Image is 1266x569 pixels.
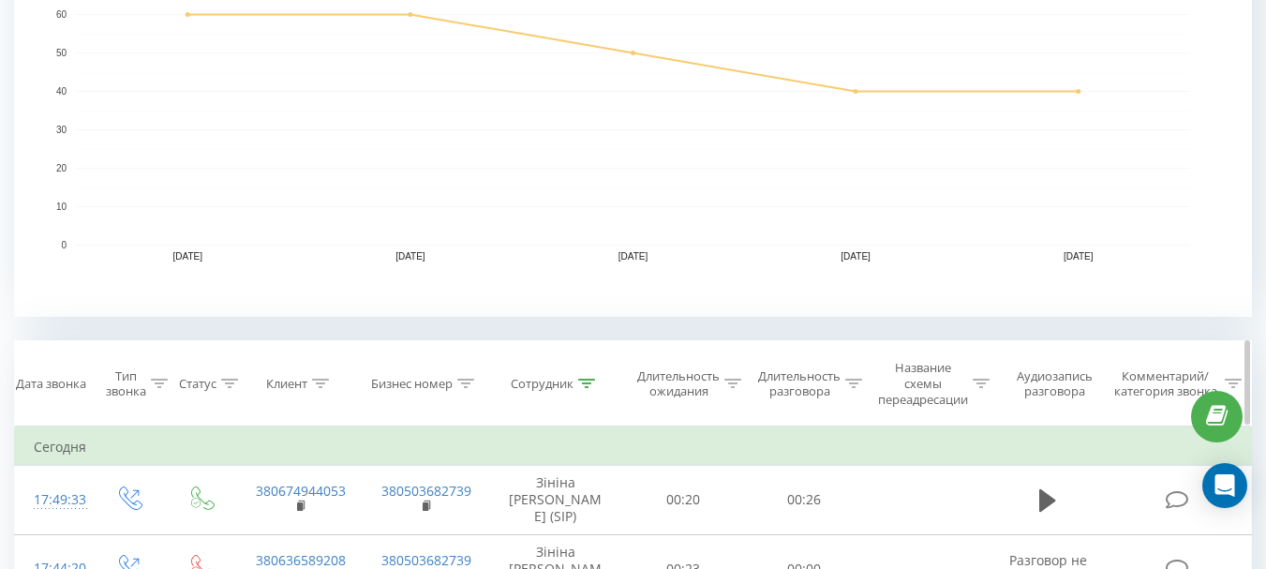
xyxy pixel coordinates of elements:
text: [DATE] [173,251,203,262]
div: Бизнес номер [371,376,453,392]
a: 380674944053 [256,482,346,500]
text: 20 [56,163,67,173]
text: [DATE] [618,251,648,262]
div: 17:49:33 [34,482,73,518]
a: 380503682739 [381,482,471,500]
td: Сегодня [15,428,1252,466]
td: 00:26 [744,466,865,535]
td: 00:20 [623,466,744,535]
text: [DATE] [395,251,425,262]
text: 0 [61,240,67,250]
div: Сотрудник [511,376,573,392]
div: Комментарий/категория звонка [1110,368,1220,400]
text: [DATE] [841,251,871,262]
td: Зініна [PERSON_NAME] (SIP) [488,466,623,535]
div: Тип звонка [106,368,146,400]
text: 40 [56,86,67,97]
div: Длительность разговора [758,368,841,400]
text: 60 [56,9,67,20]
text: 50 [56,48,67,58]
div: Длительность ожидания [637,368,720,400]
a: 380636589208 [256,551,346,569]
text: [DATE] [1064,251,1094,262]
div: Название схемы переадресации [878,360,968,408]
text: 10 [56,202,67,212]
div: Статус [179,376,216,392]
div: Клиент [266,376,307,392]
div: Open Intercom Messenger [1202,463,1247,508]
text: 30 [56,125,67,135]
div: Дата звонка [16,376,86,392]
a: 380503682739 [381,551,471,569]
div: Аудиозапись разговора [1007,368,1102,400]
